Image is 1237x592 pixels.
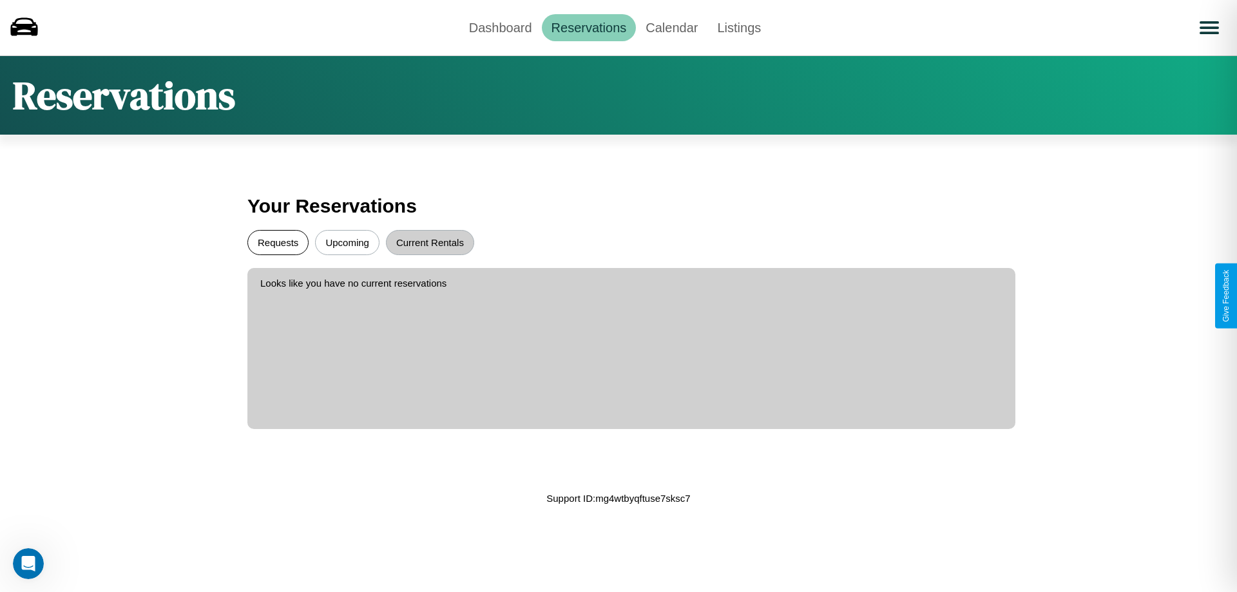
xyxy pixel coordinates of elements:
iframe: Intercom live chat [13,548,44,579]
button: Current Rentals [386,230,474,255]
a: Dashboard [459,14,542,41]
a: Listings [707,14,771,41]
button: Open menu [1191,10,1227,46]
p: Support ID: mg4wtbyqftuse7sksc7 [546,490,690,507]
button: Requests [247,230,309,255]
h1: Reservations [13,69,235,122]
a: Calendar [636,14,707,41]
h3: Your Reservations [247,189,990,224]
div: Give Feedback [1222,270,1231,322]
a: Reservations [542,14,637,41]
p: Looks like you have no current reservations [260,274,1002,292]
button: Upcoming [315,230,379,255]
